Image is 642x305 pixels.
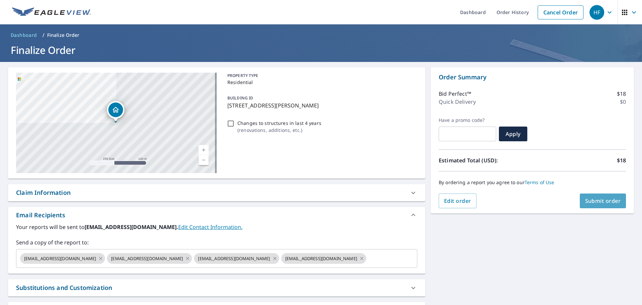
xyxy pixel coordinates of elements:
[439,73,626,82] p: Order Summary
[617,90,626,98] p: $18
[20,255,100,262] span: [EMAIL_ADDRESS][DOMAIN_NAME]
[585,197,621,205] span: Submit order
[580,194,626,208] button: Submit order
[42,31,44,39] li: /
[439,98,476,106] p: Quick Delivery
[227,73,415,79] p: PROPERTY TYPE
[439,194,476,208] button: Edit order
[281,255,361,262] span: [EMAIL_ADDRESS][DOMAIN_NAME]
[620,98,626,106] p: $0
[16,211,65,220] div: Email Recipients
[194,255,274,262] span: [EMAIL_ADDRESS][DOMAIN_NAME]
[525,179,554,185] a: Terms of Use
[617,156,626,164] p: $18
[8,30,40,41] a: Dashboard
[8,207,425,223] div: Email Recipients
[194,253,279,264] div: [EMAIL_ADDRESS][DOMAIN_NAME]
[227,95,253,101] p: BUILDING ID
[20,253,105,264] div: [EMAIL_ADDRESS][DOMAIN_NAME]
[504,130,522,138] span: Apply
[16,223,417,231] label: Your reports will be sent to
[281,253,366,264] div: [EMAIL_ADDRESS][DOMAIN_NAME]
[178,223,242,231] a: EditContactInfo
[8,279,425,296] div: Substitutions and Customization
[16,238,417,246] label: Send a copy of the report to:
[227,101,415,109] p: [STREET_ADDRESS][PERSON_NAME]
[11,32,37,39] span: Dashboard
[199,155,209,165] a: Current Level 17, Zoom Out
[439,179,626,185] p: By ordering a report you agree to our
[107,255,187,262] span: [EMAIL_ADDRESS][DOMAIN_NAME]
[439,90,471,98] p: Bid Perfect™
[444,197,471,205] span: Edit order
[16,283,112,292] div: Substitutions and Customization
[237,120,321,127] p: Changes to structures in last 4 years
[8,43,634,57] h1: Finalize Order
[199,145,209,155] a: Current Level 17, Zoom In
[107,101,124,122] div: Dropped pin, building 1, Residential property, 2250 Conway Dr Deltona, FL 32738
[499,127,527,141] button: Apply
[237,127,321,134] p: ( renovations, additions, etc. )
[227,79,415,86] p: Residential
[590,5,604,20] div: HF
[107,253,192,264] div: [EMAIL_ADDRESS][DOMAIN_NAME]
[12,7,91,17] img: EV Logo
[538,5,583,19] a: Cancel Order
[47,32,80,39] p: Finalize Order
[8,30,634,41] nav: breadcrumb
[439,156,532,164] p: Estimated Total (USD):
[439,117,496,123] label: Have a promo code?
[16,188,71,197] div: Claim Information
[8,184,425,201] div: Claim Information
[85,223,178,231] b: [EMAIL_ADDRESS][DOMAIN_NAME].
